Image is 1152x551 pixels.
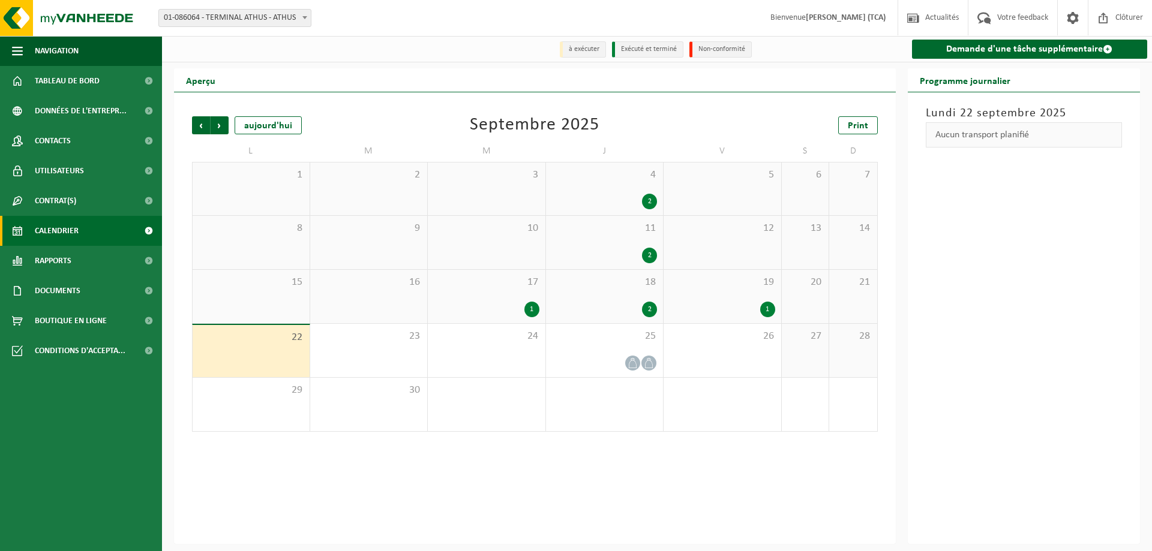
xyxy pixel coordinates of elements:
[835,330,871,343] span: 28
[35,216,79,246] span: Calendrier
[552,276,658,289] span: 18
[642,248,657,263] div: 2
[546,140,664,162] td: J
[174,68,227,92] h2: Aperçu
[35,306,107,336] span: Boutique en ligne
[199,276,304,289] span: 15
[310,140,428,162] td: M
[664,140,782,162] td: V
[670,168,775,182] span: 5
[552,222,658,235] span: 11
[788,330,823,343] span: 27
[908,68,1022,92] h2: Programme journalier
[199,168,304,182] span: 1
[35,96,127,126] span: Données de l'entrepr...
[642,194,657,209] div: 2
[788,276,823,289] span: 20
[560,41,606,58] li: à exécuter
[642,302,657,317] div: 2
[835,168,871,182] span: 7
[670,276,775,289] span: 19
[788,168,823,182] span: 6
[434,168,539,182] span: 3
[235,116,302,134] div: aujourd'hui
[788,222,823,235] span: 13
[835,276,871,289] span: 21
[35,66,100,96] span: Tableau de bord
[199,384,304,397] span: 29
[35,186,76,216] span: Contrat(s)
[835,222,871,235] span: 14
[35,36,79,66] span: Navigation
[552,330,658,343] span: 25
[316,384,422,397] span: 30
[782,140,830,162] td: S
[199,222,304,235] span: 8
[35,156,84,186] span: Utilisateurs
[211,116,229,134] span: Suivant
[470,116,599,134] div: Septembre 2025
[434,330,539,343] span: 24
[912,40,1148,59] a: Demande d'une tâche supplémentaire
[612,41,683,58] li: Exécuté et terminé
[158,9,311,27] span: 01-086064 - TERMINAL ATHUS - ATHUS
[428,140,546,162] td: M
[926,122,1123,147] div: Aucun transport planifié
[670,330,775,343] span: 26
[159,10,311,26] span: 01-086064 - TERMINAL ATHUS - ATHUS
[316,168,422,182] span: 2
[35,126,71,156] span: Contacts
[35,276,80,306] span: Documents
[760,302,775,317] div: 1
[552,168,658,182] span: 4
[926,104,1123,122] h3: Lundi 22 septembre 2025
[35,246,71,276] span: Rapports
[35,336,125,366] span: Conditions d'accepta...
[829,140,877,162] td: D
[316,222,422,235] span: 9
[806,13,886,22] strong: [PERSON_NAME] (TCA)
[838,116,878,134] a: Print
[192,140,310,162] td: L
[689,41,752,58] li: Non-conformité
[670,222,775,235] span: 12
[434,276,539,289] span: 17
[199,331,304,344] span: 22
[524,302,539,317] div: 1
[316,276,422,289] span: 16
[192,116,210,134] span: Précédent
[316,330,422,343] span: 23
[434,222,539,235] span: 10
[848,121,868,131] span: Print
